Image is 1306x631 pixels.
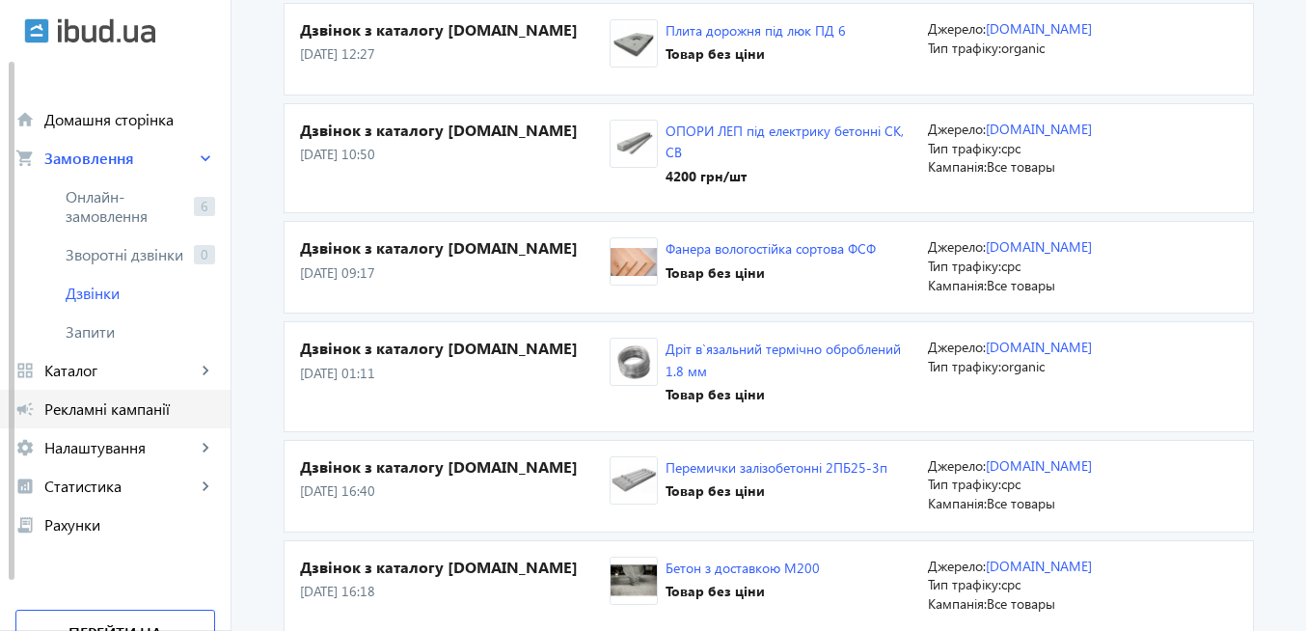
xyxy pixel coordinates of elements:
[666,239,876,258] a: Фанера вологостійка сортова ФСФ
[666,167,912,186] div: 4200 грн /шт
[300,481,610,501] p: [DATE] 16:40
[300,120,610,141] h4: Дзвінок з каталогу [DOMAIN_NAME]
[928,456,986,475] span: Джерело:
[611,561,657,600] img: 200386835b40bdc0c20041903221554-25b2916b5c.jpg
[987,157,1055,176] span: Все товары
[928,575,1001,593] span: Тип трафіку:
[15,477,35,496] mat-icon: analytics
[58,18,155,43] img: ibud_text.svg
[666,340,901,379] a: Дріт в`язальний термічно оброблений 1.8 мм
[928,594,987,613] span: Кампанія:
[300,364,610,383] p: [DATE] 01:11
[44,477,196,496] span: Статистика
[928,475,1001,493] span: Тип трафіку:
[987,276,1055,294] span: Все товары
[194,197,215,216] span: 6
[666,263,876,283] div: Товар без ціни
[928,557,986,575] span: Джерело:
[928,120,986,138] span: Джерело:
[300,582,610,601] p: [DATE] 16:18
[666,122,904,161] a: ОПОРИ ЛЕП під електрику бетонні СК, СВ
[666,458,887,477] a: Перемички залізобетонні 2ПБ25-3п
[666,559,820,577] a: Бетон з доставкою М200
[44,149,196,168] span: Замовлення
[986,338,1092,356] a: [DOMAIN_NAME]
[928,257,1001,275] span: Тип трафіку:
[15,438,35,457] mat-icon: settings
[15,149,35,168] mat-icon: shopping_cart
[611,24,657,64] img: 1881967c825e63555d2278971085686-7c1c1fe0d3.jpg
[196,477,215,496] mat-icon: keyboard_arrow_right
[666,44,846,64] div: Товар без ціни
[928,494,987,512] span: Кампанія:
[986,557,1092,575] a: [DOMAIN_NAME]
[928,19,986,38] span: Джерело:
[44,515,215,535] span: Рахунки
[928,39,1001,57] span: Тип трафіку:
[987,494,1055,512] span: Все товары
[300,456,610,478] h4: Дзвінок з каталогу [DOMAIN_NAME]
[66,245,186,264] span: Зворотні дзвінки
[300,237,610,259] h4: Дзвінок з каталогу [DOMAIN_NAME]
[15,361,35,380] mat-icon: grid_view
[928,237,986,256] span: Джерело:
[987,594,1055,613] span: Все товары
[986,19,1092,38] a: [DOMAIN_NAME]
[1001,257,1020,275] span: cpc
[666,481,887,501] div: Товар без ціни
[986,237,1092,256] a: [DOMAIN_NAME]
[300,557,610,578] h4: Дзвінок з каталогу [DOMAIN_NAME]
[986,120,1092,138] a: [DOMAIN_NAME]
[928,357,1001,375] span: Тип трафіку:
[611,460,657,500] img: 2760268396d0bb4b7d7509512792793-25b2916b5c.jpg
[1001,575,1020,593] span: cpc
[1001,139,1020,157] span: cpc
[300,145,610,164] p: [DATE] 10:50
[44,361,196,380] span: Каталог
[24,18,49,43] img: ibud.svg
[15,515,35,535] mat-icon: receipt_long
[611,343,657,382] img: 983367d72a730b9ae1035906347671-a8a993ec33.jpg
[196,438,215,457] mat-icon: keyboard_arrow_right
[611,242,657,282] img: 2605267bf07e75a4f38580955784995-af9380b34a.jpg
[666,582,820,601] div: Товар без ціни
[44,110,215,129] span: Домашня сторінка
[928,157,987,176] span: Кампанія:
[300,44,610,64] p: [DATE] 12:27
[15,110,35,129] mat-icon: home
[928,276,987,294] span: Кампанія:
[66,284,215,303] span: Дзвінки
[196,361,215,380] mat-icon: keyboard_arrow_right
[196,149,215,168] mat-icon: keyboard_arrow_right
[300,19,610,41] h4: Дзвінок з каталогу [DOMAIN_NAME]
[66,187,186,226] span: Онлайн-замовлення
[300,263,610,283] p: [DATE] 09:17
[66,322,215,342] span: Запити
[44,438,196,457] span: Налаштування
[611,124,657,164] img: 2889567bece82bc9e50307747641232-4c64932182.jpg
[928,139,1001,157] span: Тип трафіку:
[15,399,35,419] mat-icon: campaign
[666,21,846,40] a: Плита дорожня під люк ПД 6
[300,338,610,359] h4: Дзвінок з каталогу [DOMAIN_NAME]
[666,385,912,404] div: Товар без ціни
[986,456,1092,475] a: [DOMAIN_NAME]
[44,399,215,419] span: Рекламні кампанії
[1001,475,1020,493] span: cpc
[1001,39,1045,57] span: organic
[194,245,215,264] span: 0
[1001,357,1045,375] span: organic
[928,338,986,356] span: Джерело:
